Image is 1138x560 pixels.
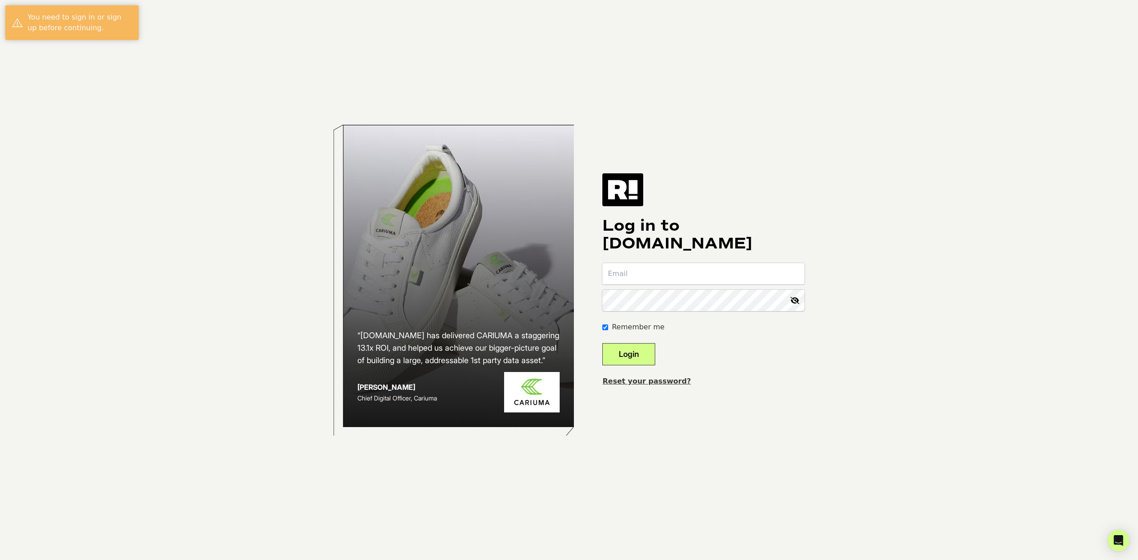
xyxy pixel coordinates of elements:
[357,383,415,392] strong: [PERSON_NAME]
[28,12,132,33] div: You need to sign in or sign up before continuing.
[1108,530,1129,551] div: Open Intercom Messenger
[504,372,560,412] img: Cariuma
[602,173,643,206] img: Retention.com
[602,377,691,385] a: Reset your password?
[602,343,655,365] button: Login
[357,394,437,402] span: Chief Digital Officer, Cariuma
[602,263,805,284] input: Email
[357,329,560,367] h2: “[DOMAIN_NAME] has delivered CARIUMA a staggering 13.1x ROI, and helped us achieve our bigger-pic...
[602,217,805,252] h1: Log in to [DOMAIN_NAME]
[612,322,664,332] label: Remember me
